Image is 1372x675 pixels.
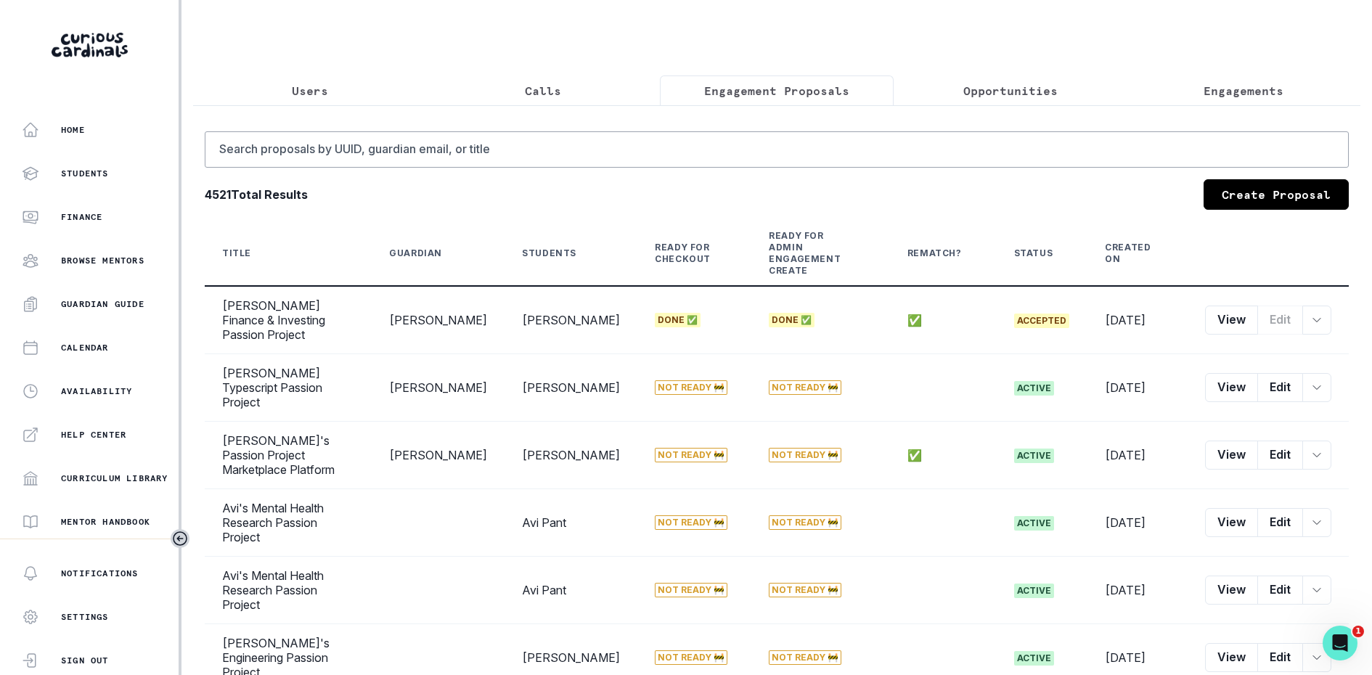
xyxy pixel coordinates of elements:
span: active [1014,651,1054,666]
p: Help Center [61,429,126,441]
b: 4521 Total Results [205,186,308,203]
td: Avi's Mental Health Research Passion Project [205,489,372,557]
span: 1 [1352,626,1364,637]
button: Edit [1257,306,1303,335]
button: View [1205,306,1258,335]
p: Sign Out [61,655,109,666]
button: View [1205,576,1258,605]
div: Ready for Checkout [655,242,716,265]
button: row menu [1302,643,1331,672]
div: Students [522,247,576,259]
span: active [1014,449,1054,463]
p: Calendar [61,342,109,353]
p: Calls [525,82,561,99]
td: Avi's Mental Health Research Passion Project [205,557,372,624]
span: Not Ready 🚧 [655,583,727,597]
td: [DATE] [1087,354,1188,422]
p: Curriculum Library [61,472,168,484]
span: active [1014,516,1054,531]
span: active [1014,584,1054,598]
span: Not Ready 🚧 [769,650,841,665]
div: Rematch? [907,247,962,259]
img: Curious Cardinals Logo [52,33,128,57]
td: [DATE] [1087,286,1188,354]
span: Not Ready 🚧 [769,380,841,395]
span: Not Ready 🚧 [769,583,841,597]
button: Toggle sidebar [171,529,189,548]
p: Finance [61,211,102,223]
button: Edit [1257,441,1303,470]
button: row menu [1302,508,1331,537]
p: Engagements [1204,82,1283,99]
p: Engagement Proposals [704,82,849,99]
td: [DATE] [1087,489,1188,557]
button: Edit [1257,643,1303,672]
td: [PERSON_NAME]'s Passion Project Marketplace Platform [205,422,372,489]
td: Avi Pant [505,489,637,557]
button: Edit [1257,508,1303,537]
p: Guardian Guide [61,298,144,310]
a: Create Proposal [1204,179,1349,210]
p: Home [61,124,85,136]
button: row menu [1302,441,1331,470]
button: Edit [1257,576,1303,605]
p: ✅ [907,448,979,462]
td: [DATE] [1087,557,1188,624]
button: Edit [1257,373,1303,402]
p: Notifications [61,568,139,579]
p: ✅ [907,313,979,327]
td: [DATE] [1087,422,1188,489]
span: Not Ready 🚧 [655,515,727,530]
div: Guardian [389,247,442,259]
span: Not Ready 🚧 [769,448,841,462]
p: Users [292,82,328,99]
div: Status [1014,247,1053,259]
td: [PERSON_NAME] Typescript Passion Project [205,354,372,422]
p: Availability [61,385,132,397]
td: [PERSON_NAME] [505,422,637,489]
span: active [1014,381,1054,396]
td: [PERSON_NAME] [505,354,637,422]
span: Done ✅ [655,313,701,327]
span: Not Ready 🚧 [769,515,841,530]
td: [PERSON_NAME] Finance & Investing Passion Project [205,286,372,354]
button: View [1205,373,1258,402]
p: Browse Mentors [61,255,144,266]
span: Not Ready 🚧 [655,448,727,462]
td: [PERSON_NAME] [372,286,505,354]
iframe: Intercom live chat [1323,626,1357,660]
button: row menu [1302,373,1331,402]
span: Done ✅ [769,313,814,327]
p: Mentor Handbook [61,516,150,528]
td: [PERSON_NAME] [372,422,505,489]
td: [PERSON_NAME] [505,286,637,354]
div: Created On [1105,242,1153,265]
p: Opportunities [963,82,1058,99]
div: Ready for Admin Engagement Create [769,230,855,277]
td: Avi Pant [505,557,637,624]
button: View [1205,508,1258,537]
span: accepted [1014,314,1069,328]
button: View [1205,441,1258,470]
p: Students [61,168,109,179]
button: row menu [1302,576,1331,605]
button: row menu [1302,306,1331,335]
span: Not Ready 🚧 [655,650,727,665]
span: Not Ready 🚧 [655,380,727,395]
div: Title [222,247,251,259]
button: View [1205,643,1258,672]
td: [PERSON_NAME] [372,354,505,422]
p: Settings [61,611,109,623]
